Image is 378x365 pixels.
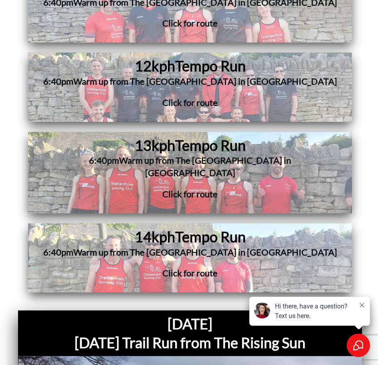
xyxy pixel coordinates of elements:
[135,57,175,75] span: 12kph
[162,189,218,199] span: Click for route
[175,57,246,75] span: Tempo Run
[162,268,218,278] span: Click for route
[73,76,337,87] span: Warm up from The [GEOGRAPHIC_DATA] in [GEOGRAPHIC_DATA]
[162,97,218,108] span: Click for route
[43,247,73,258] span: 6:40pm
[23,333,357,352] h1: [DATE] Trail Run from The Rising Sun
[23,314,357,333] h1: [DATE]
[175,228,246,245] span: Tempo Run
[162,18,218,28] span: Click for route
[119,155,291,178] span: Warm up from The [GEOGRAPHIC_DATA] in [GEOGRAPHIC_DATA]
[135,228,175,245] span: 14kph
[89,155,119,166] span: 6:40pm
[175,136,246,154] span: Tempo Run
[43,76,73,87] span: 6:40pm
[135,136,175,154] span: 13kph
[73,247,337,258] span: Warm up from The [GEOGRAPHIC_DATA] in [GEOGRAPHIC_DATA]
